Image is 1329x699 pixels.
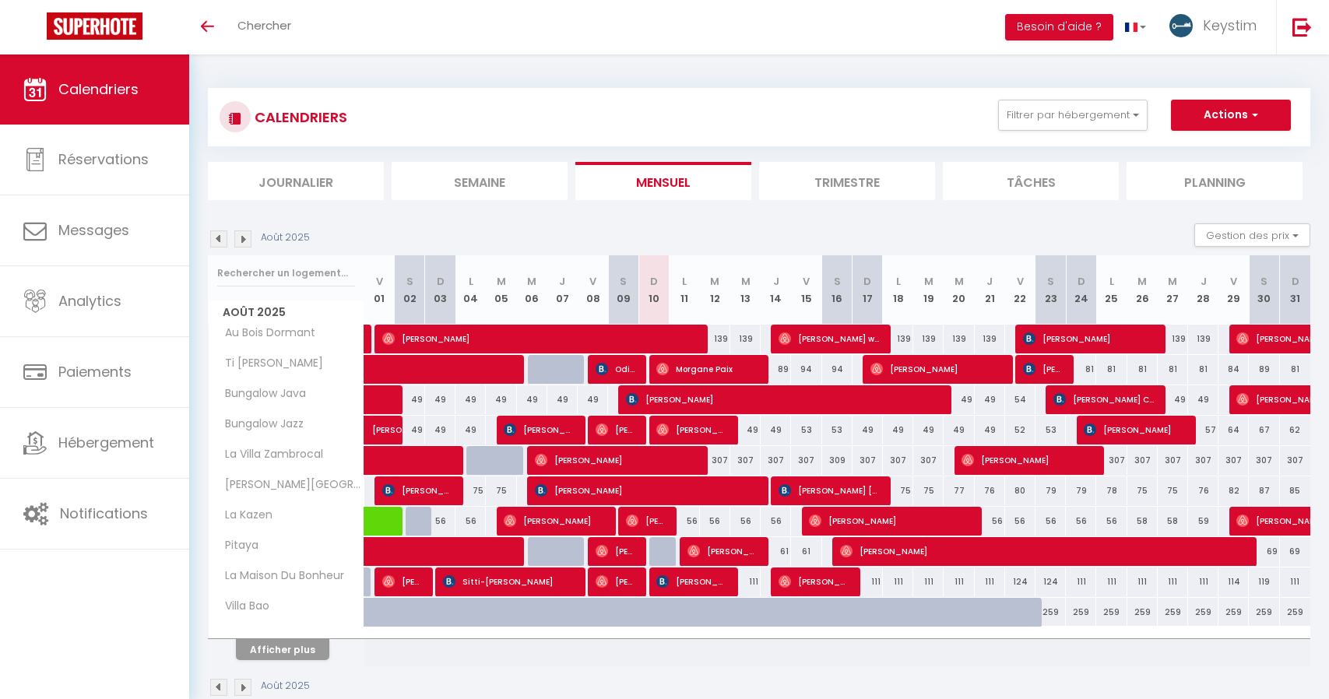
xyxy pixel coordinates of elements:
[1188,355,1218,384] div: 81
[840,536,1245,566] span: [PERSON_NAME]
[913,416,944,444] div: 49
[1158,325,1188,353] div: 139
[998,100,1148,131] button: Filtrer par hébergement
[517,255,547,325] th: 06
[236,639,329,660] button: Afficher plus
[406,274,413,289] abbr: S
[761,355,791,384] div: 89
[955,274,964,289] abbr: M
[58,79,139,99] span: Calendriers
[1035,416,1066,444] div: 53
[1127,507,1158,536] div: 58
[1218,446,1249,475] div: 307
[626,506,666,536] span: [PERSON_NAME]
[211,416,308,433] span: Bungalow Jazz
[58,433,154,452] span: Hébergement
[1260,274,1267,289] abbr: S
[547,385,578,414] div: 49
[1249,446,1279,475] div: 307
[1078,274,1085,289] abbr: D
[1188,507,1218,536] div: 59
[211,325,319,342] span: Au Bois Dormant
[535,476,758,505] span: [PERSON_NAME]
[1005,385,1035,414] div: 54
[1201,274,1207,289] abbr: J
[730,325,761,353] div: 139
[425,416,455,444] div: 49
[779,567,849,596] span: [PERSON_NAME]
[382,324,696,353] span: [PERSON_NAME]
[575,162,751,200] li: Mensuel
[761,507,791,536] div: 56
[1053,385,1155,414] span: [PERSON_NAME] CBCI
[853,446,883,475] div: 307
[1280,476,1310,505] div: 85
[372,407,408,437] span: [PERSON_NAME]
[211,476,367,494] span: [PERSON_NAME][GEOGRAPHIC_DATA]
[1218,355,1249,384] div: 84
[60,504,148,523] span: Notifications
[761,537,791,566] div: 61
[1188,598,1218,627] div: 259
[425,507,455,536] div: 56
[975,507,1005,536] div: 56
[913,476,944,505] div: 75
[211,385,310,402] span: Bungalow Java
[924,274,933,289] abbr: M
[853,416,883,444] div: 49
[211,355,327,372] span: Ti [PERSON_NAME]
[822,416,853,444] div: 53
[700,446,730,475] div: 307
[1249,476,1279,505] div: 87
[443,567,575,596] span: Sitti-[PERSON_NAME]
[504,506,605,536] span: [PERSON_NAME]
[883,446,913,475] div: 307
[596,354,636,384] span: Odile Ancelly
[791,446,821,475] div: 307
[1005,416,1035,444] div: 52
[596,567,636,596] span: [PERSON_NAME]
[1084,415,1185,444] span: [PERSON_NAME]
[1280,416,1310,444] div: 62
[853,255,883,325] th: 17
[730,446,761,475] div: 307
[504,415,575,444] span: [PERSON_NAME]
[761,416,791,444] div: 49
[376,274,383,289] abbr: V
[975,476,1005,505] div: 76
[944,416,974,444] div: 49
[497,274,506,289] abbr: M
[208,162,384,200] li: Journalier
[650,274,658,289] abbr: D
[1249,355,1279,384] div: 89
[1096,598,1127,627] div: 259
[730,416,761,444] div: 49
[896,274,901,289] abbr: L
[1249,598,1279,627] div: 259
[761,255,791,325] th: 14
[596,415,636,444] span: [PERSON_NAME]
[944,255,974,325] th: 20
[730,567,761,596] div: 111
[1127,476,1158,505] div: 75
[1035,255,1066,325] th: 23
[944,476,974,505] div: 77
[209,301,364,324] span: Août 2025
[656,354,758,384] span: Morgane Paix
[261,679,310,694] p: Août 2025
[1035,598,1066,627] div: 259
[1280,355,1310,384] div: 81
[1280,537,1310,566] div: 69
[944,385,974,414] div: 49
[779,476,880,505] span: [PERSON_NAME] [PERSON_NAME]
[626,385,940,414] span: [PERSON_NAME]
[1127,162,1303,200] li: Planning
[700,255,730,325] th: 12
[1096,476,1127,505] div: 78
[809,506,971,536] span: [PERSON_NAME]
[535,445,697,475] span: [PERSON_NAME]
[883,567,913,596] div: 111
[1230,274,1237,289] abbr: V
[883,416,913,444] div: 49
[1188,385,1218,414] div: 49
